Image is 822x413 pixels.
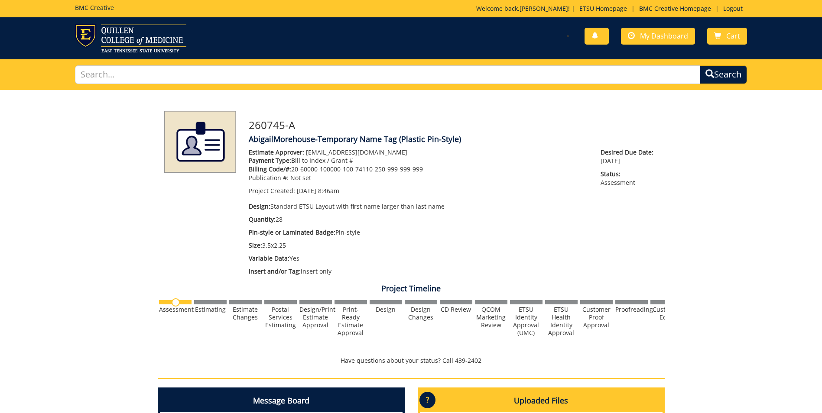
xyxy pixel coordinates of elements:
span: Not set [290,174,311,182]
span: Size: [249,241,262,249]
button: Search [700,65,747,84]
p: Standard ETSU Layout with first name larger than last name [249,202,588,211]
p: Pin-style [249,228,588,237]
h4: Project Timeline [158,284,665,293]
h4: AbigailMorehouse-Temporary Name Tag (Plastic Pin-Style) [249,135,658,144]
span: My Dashboard [640,31,688,41]
div: CD Review [440,306,472,313]
span: Cart [726,31,740,41]
img: ETSU logo [75,24,186,52]
a: Cart [707,28,747,45]
h4: Uploaded Files [420,390,663,412]
p: 3.5x2.25 [249,241,588,250]
p: Have questions about your status? Call 439-2402 [158,356,665,365]
p: Assessment [601,170,658,187]
div: ETSU Identity Approval (UMC) [510,306,543,337]
div: Estimate Changes [229,306,262,321]
div: Proofreading [615,306,648,313]
span: Desired Due Date: [601,148,658,157]
p: [EMAIL_ADDRESS][DOMAIN_NAME] [249,148,588,157]
p: insert only [249,267,588,276]
div: Postal Services Estimating [264,306,297,329]
div: Design/Print Estimate Approval [299,306,332,329]
div: Customer Proof Approval [580,306,613,329]
h5: BMC Creative [75,4,114,11]
p: 20-60000-100000-100-74110-250-999-999-999 [249,165,588,174]
span: Billing Code/#: [249,165,291,173]
span: Quantity: [249,215,276,223]
img: no [172,298,180,307]
img: Product featured image [164,111,236,173]
p: Bill to Index / Grant # [249,156,588,165]
p: Welcome back, ! | | | [476,4,747,13]
a: Logout [719,4,747,13]
span: Payment Type: [249,156,291,165]
span: Variable Data: [249,254,289,262]
p: 28 [249,215,588,224]
div: Customer Edits [650,306,683,321]
div: Assessment [159,306,192,313]
span: Insert and/or Tag: [249,267,301,275]
a: BMC Creative Homepage [635,4,715,13]
div: Estimating [194,306,227,313]
p: Yes [249,254,588,263]
p: ? [419,392,435,408]
span: Status: [601,170,658,178]
a: [PERSON_NAME] [520,4,568,13]
span: Design: [249,202,270,210]
h4: Message Board [160,390,403,412]
div: Print-Ready Estimate Approval [335,306,367,337]
input: Search... [75,65,700,84]
div: ETSU Health Identity Approval [545,306,578,337]
div: QCOM Marketing Review [475,306,507,329]
span: Publication #: [249,174,289,182]
div: Design Changes [405,306,437,321]
span: [DATE] 8:46am [297,187,339,195]
a: My Dashboard [621,28,695,45]
span: Estimate Approver: [249,148,304,156]
span: Pin-style or Laminated Badge: [249,228,335,236]
a: ETSU Homepage [575,4,631,13]
h3: 260745-A [249,119,658,131]
p: [DATE] [601,148,658,165]
div: Design [370,306,402,313]
span: Project Created: [249,187,295,195]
